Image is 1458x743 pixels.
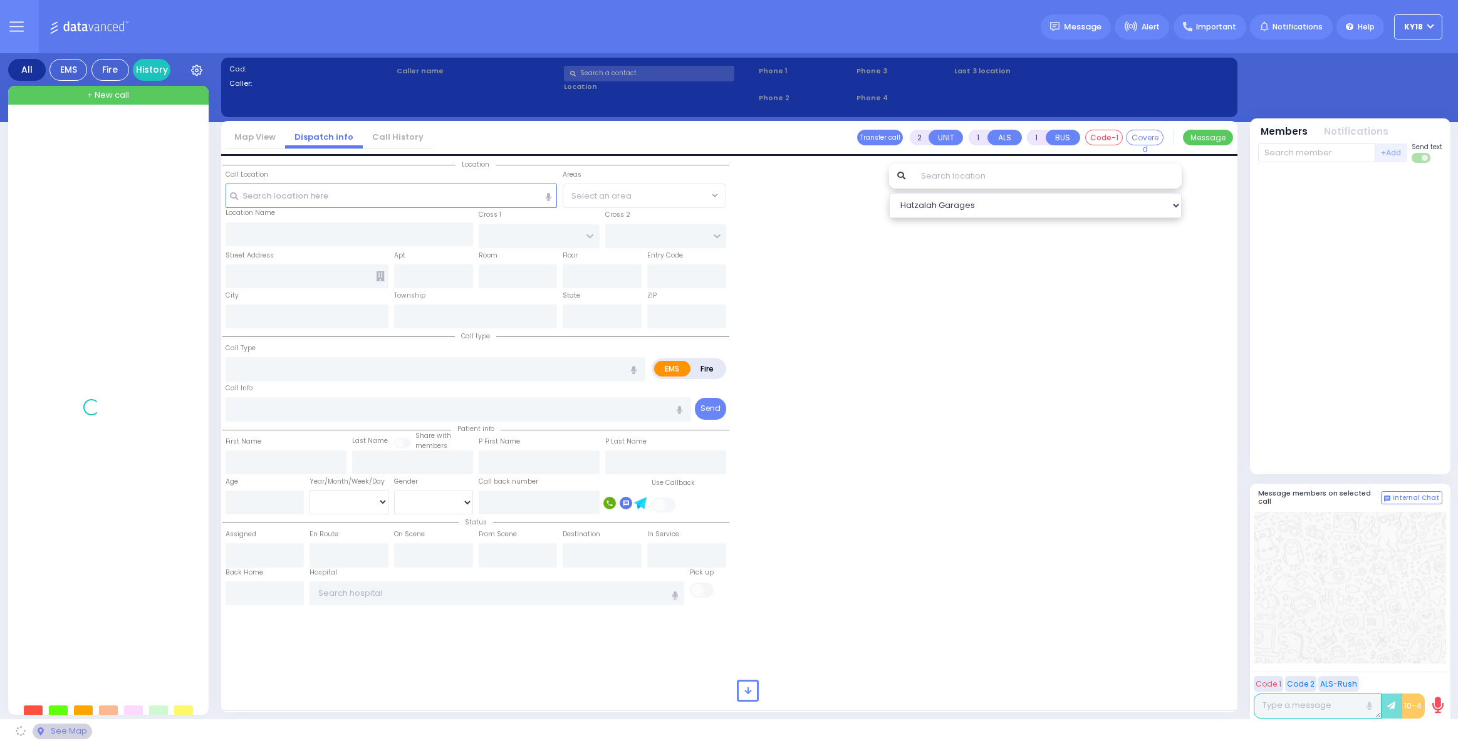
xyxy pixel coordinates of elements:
[1126,130,1164,145] button: Covered
[415,431,451,440] small: Share with
[415,441,447,450] span: members
[87,89,129,101] span: + New call
[857,93,950,103] span: Phone 4
[479,437,520,447] label: P First Name
[285,131,363,143] a: Dispatch info
[310,568,337,578] label: Hospital
[310,581,684,605] input: Search hospital
[564,66,734,81] input: Search a contact
[1384,496,1390,502] img: comment-alt.png
[352,436,388,446] label: Last Name
[226,208,275,218] label: Location Name
[1085,130,1123,145] button: Code-1
[394,529,425,539] label: On Scene
[759,93,852,103] span: Phone 2
[363,131,433,143] a: Call History
[1273,21,1323,33] span: Notifications
[479,477,538,487] label: Call back number
[1381,491,1442,505] button: Internal Chat
[605,210,630,220] label: Cross 2
[857,66,950,76] span: Phone 3
[1261,125,1308,139] button: Members
[397,66,560,76] label: Caller name
[654,361,690,377] label: EMS
[605,437,647,447] label: P Last Name
[226,568,263,578] label: Back Home
[49,19,133,34] img: Logo
[479,251,497,261] label: Room
[229,78,392,89] label: Caller:
[33,724,91,739] div: See map
[226,291,239,301] label: City
[310,477,388,487] div: Year/Month/Week/Day
[226,477,238,487] label: Age
[226,383,253,393] label: Call Info
[1258,143,1375,162] input: Search member
[1394,14,1442,39] button: KY18
[1324,125,1388,139] button: Notifications
[226,529,256,539] label: Assigned
[1412,152,1432,164] label: Turn off text
[652,478,695,488] label: Use Callback
[1285,676,1316,692] button: Code 2
[226,184,558,207] input: Search location here
[229,64,392,75] label: Cad:
[479,529,517,539] label: From Scene
[1393,494,1439,502] span: Internal Chat
[376,271,385,281] span: Other building occupants
[563,251,578,261] label: Floor
[1258,489,1381,506] h5: Message members on selected call
[987,130,1022,145] button: ALS
[394,477,418,487] label: Gender
[647,291,657,301] label: ZIP
[8,59,46,81] div: All
[1046,130,1080,145] button: BUS
[226,437,261,447] label: First Name
[394,291,425,301] label: Township
[690,568,714,578] label: Pick up
[759,66,852,76] span: Phone 1
[225,131,285,143] a: Map View
[479,210,501,220] label: Cross 1
[695,398,726,420] button: Send
[563,291,580,301] label: State
[690,361,725,377] label: Fire
[226,343,256,353] label: Call Type
[1404,21,1423,33] span: KY18
[564,81,755,92] label: Location
[954,66,1091,76] label: Last 3 location
[563,529,600,539] label: Destination
[394,251,405,261] label: Apt
[1358,21,1375,33] span: Help
[1050,22,1060,31] img: message.svg
[455,331,496,341] span: Call type
[91,59,129,81] div: Fire
[451,424,501,434] span: Patient info
[49,59,87,81] div: EMS
[1183,130,1233,145] button: Message
[563,170,581,180] label: Areas
[1064,21,1101,33] span: Message
[1142,21,1160,33] span: Alert
[1196,21,1236,33] span: Important
[913,164,1182,189] input: Search location
[310,529,338,539] label: En Route
[647,529,679,539] label: In Service
[1412,142,1442,152] span: Send text
[1318,676,1359,692] button: ALS-Rush
[571,190,632,202] span: Select an area
[459,517,493,527] span: Status
[226,251,274,261] label: Street Address
[226,170,268,180] label: Call Location
[929,130,963,145] button: UNIT
[857,130,903,145] button: Transfer call
[647,251,683,261] label: Entry Code
[456,160,496,169] span: Location
[1254,676,1283,692] button: Code 1
[133,59,170,81] a: History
